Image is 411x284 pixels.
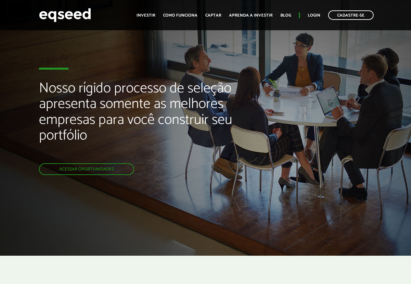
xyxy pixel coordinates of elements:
[39,81,235,163] h2: Nosso rígido processo de seleção apresenta somente as melhores empresas para você construir seu p...
[163,13,198,18] a: Como funciona
[39,7,91,24] img: EqSeed
[229,13,273,18] a: Aprenda a investir
[205,13,221,18] a: Captar
[328,10,374,20] a: Cadastre-se
[308,13,320,18] a: Login
[136,13,155,18] a: Investir
[39,163,134,175] a: Acessar oportunidades
[280,13,291,18] a: Blog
